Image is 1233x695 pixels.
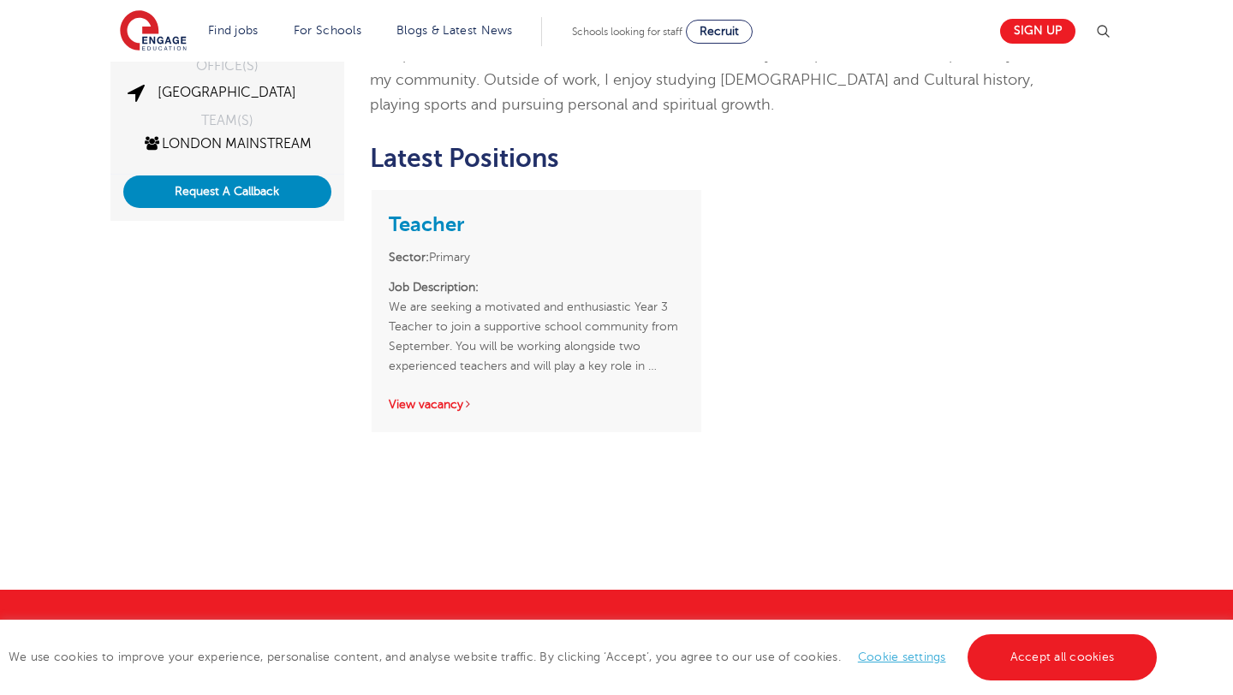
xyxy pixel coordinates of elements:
[370,144,1037,173] h2: Latest Positions
[686,20,753,44] a: Recruit
[389,212,464,236] a: Teacher
[396,24,513,37] a: Blogs & Latest News
[572,26,682,38] span: Schools looking for staff
[9,650,1161,663] span: We use cookies to improve your experience, personalise content, and analyse website traffic. By c...
[700,25,739,38] span: Recruit
[389,247,684,267] li: Primary
[389,281,479,294] strong: Job Description:
[968,634,1158,680] a: Accept all cookies
[158,85,296,100] a: [GEOGRAPHIC_DATA]
[858,650,946,663] a: Cookie settings
[370,42,1037,118] p: As a proud husband and father, I am motivated to lead by example and contribute positively to my ...
[142,136,312,151] a: London Mainstream
[294,24,361,37] a: For Schools
[1000,19,1075,44] a: Sign up
[123,175,331,208] button: Request A Callback
[389,398,473,411] a: View vacancy
[120,10,187,53] img: Engage Education
[389,277,684,376] p: We are seeking a motivated and enthusiastic Year 3 Teacher to join a supportive school community ...
[123,114,331,128] div: TEAM(S)
[123,59,331,73] div: OFFICE(S)
[208,24,259,37] a: Find jobs
[389,251,429,264] strong: Sector:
